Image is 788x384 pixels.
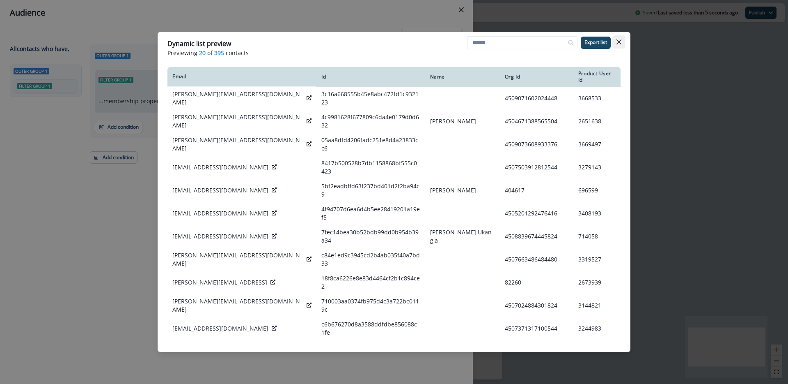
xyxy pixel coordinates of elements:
[573,110,621,133] td: 2651638
[500,248,573,271] td: 4507663486484480
[214,49,224,57] span: 395
[500,294,573,317] td: 4507024884301824
[425,179,500,202] td: [PERSON_NAME]
[172,209,268,217] p: [EMAIL_ADDRESS][DOMAIN_NAME]
[430,74,495,80] div: Name
[172,297,303,314] p: [PERSON_NAME][EMAIL_ADDRESS][DOMAIN_NAME]
[500,202,573,225] td: 4505201292476416
[425,110,500,133] td: [PERSON_NAME]
[316,179,425,202] td: 5bf2eadbffd63f237bd401d2f2ba94c9
[584,39,607,45] p: Export list
[316,110,425,133] td: 4c9981628f677809c6da4e0179d0d632
[316,317,425,340] td: c6b676270d8a3588ddfdbe856088c1fe
[316,156,425,179] td: 8417b500528b7db1158868bf555c0423
[581,37,611,49] button: Export list
[500,271,573,294] td: 82260
[316,225,425,248] td: 7fec14bea30b52bdb99dd0b954b39a34
[500,225,573,248] td: 4508839674445824
[167,39,231,49] p: Dynamic list preview
[578,70,616,83] div: Product User Id
[316,248,425,271] td: c84e1ed9c3945cd2b4ab035f40a7bd33
[321,74,420,80] div: Id
[316,87,425,110] td: 3c16a668555b45e8abc472fd1c932123
[172,163,268,171] p: [EMAIL_ADDRESS][DOMAIN_NAME]
[316,271,425,294] td: 18f8ca6226e8e83d4464cf2b1c894ce2
[573,271,621,294] td: 2673939
[573,294,621,317] td: 3144821
[167,49,621,57] p: Previewing of contacts
[172,90,303,106] p: [PERSON_NAME][EMAIL_ADDRESS][DOMAIN_NAME]
[172,251,303,268] p: [PERSON_NAME][EMAIL_ADDRESS][DOMAIN_NAME]
[316,202,425,225] td: 4f94707d6ea6d4b5ee28419201a19ef5
[573,87,621,110] td: 3668533
[573,179,621,202] td: 696599
[172,278,267,287] p: [PERSON_NAME][EMAIL_ADDRESS]
[425,225,500,248] td: [PERSON_NAME] Ukang'a
[316,133,425,156] td: 05aa8dfd4206fadc251e8d4a23833cc6
[172,186,268,194] p: [EMAIL_ADDRESS][DOMAIN_NAME]
[500,87,573,110] td: 4509071602024448
[199,49,206,57] span: 20
[172,324,268,333] p: [EMAIL_ADDRESS][DOMAIN_NAME]
[172,232,268,241] p: [EMAIL_ADDRESS][DOMAIN_NAME]
[172,113,303,130] p: [PERSON_NAME][EMAIL_ADDRESS][DOMAIN_NAME]
[573,202,621,225] td: 3408193
[172,136,303,153] p: [PERSON_NAME][EMAIL_ADDRESS][DOMAIN_NAME]
[500,179,573,202] td: 404617
[612,35,625,49] button: Close
[573,248,621,271] td: 3319527
[500,317,573,340] td: 4507371317100544
[316,294,425,317] td: 710003aa0374fb975d4c3a722bc0119c
[500,133,573,156] td: 4509073608933376
[573,156,621,179] td: 3279143
[172,73,312,80] div: Email
[505,74,568,80] div: Org Id
[500,156,573,179] td: 4507503912812544
[573,133,621,156] td: 3669497
[500,110,573,133] td: 4504671388565504
[573,317,621,340] td: 3244983
[573,225,621,248] td: 714058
